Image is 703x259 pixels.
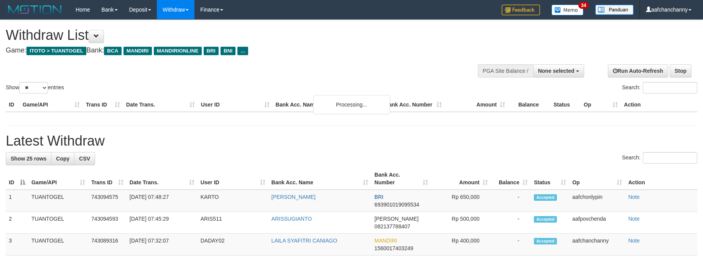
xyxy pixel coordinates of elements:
[6,168,28,190] th: ID: activate to sort column descending
[595,5,634,15] img: panduan.png
[6,4,64,15] img: MOTION_logo.png
[374,202,419,208] span: Copy 693901019095534 to clipboard
[6,212,28,234] td: 2
[6,133,697,149] h1: Latest Withdraw
[88,234,127,256] td: 743089316
[643,152,697,164] input: Search:
[578,2,589,9] span: 34
[88,212,127,234] td: 743094593
[268,168,372,190] th: Bank Acc. Name: activate to sort column ascending
[79,156,90,162] span: CSV
[534,238,557,244] span: Accepted
[28,212,88,234] td: TUANTOGEL
[533,64,584,77] button: None selected
[431,234,491,256] td: Rp 400,000
[221,47,235,55] span: BNI
[6,82,64,93] label: Show entries
[272,194,316,200] a: [PERSON_NAME]
[154,47,202,55] span: MANDIRIONLINE
[83,98,123,112] th: Trans ID
[204,47,219,55] span: BRI
[237,47,248,55] span: ...
[88,168,127,190] th: Trans ID: activate to sort column ascending
[56,156,69,162] span: Copy
[123,47,152,55] span: MANDIRI
[670,64,691,77] a: Stop
[20,98,83,112] th: Game/API
[622,152,697,164] label: Search:
[491,234,531,256] td: -
[622,82,697,93] label: Search:
[552,5,584,15] img: Button%20Memo.svg
[198,212,268,234] td: ARIS511
[569,212,625,234] td: aafpovchenda
[74,152,95,165] a: CSV
[198,234,268,256] td: DADAY02
[491,168,531,190] th: Balance: activate to sort column ascending
[28,168,88,190] th: Game/API: activate to sort column ascending
[104,47,121,55] span: BCA
[445,98,508,112] th: Amount
[272,216,312,222] a: ARISSUGIANTO
[127,212,198,234] td: [DATE] 07:45:29
[123,98,198,112] th: Date Trans.
[374,238,397,244] span: MANDIRI
[127,168,198,190] th: Date Trans.: activate to sort column ascending
[313,95,390,114] div: Processing...
[6,234,28,256] td: 3
[6,98,20,112] th: ID
[534,194,557,201] span: Accepted
[6,28,461,43] h1: Withdraw List
[628,238,640,244] a: Note
[272,238,338,244] a: LAILA SYAFITRI CANIAGO
[431,190,491,212] td: Rp 650,000
[273,98,382,112] th: Bank Acc. Name
[531,168,569,190] th: Status: activate to sort column ascending
[491,190,531,212] td: -
[431,212,491,234] td: Rp 500,000
[534,216,557,223] span: Accepted
[6,190,28,212] td: 1
[127,234,198,256] td: [DATE] 07:32:07
[478,64,533,77] div: PGA Site Balance /
[374,216,418,222] span: [PERSON_NAME]
[198,190,268,212] td: KARTO
[6,152,51,165] a: Show 25 rows
[19,82,48,93] select: Showentries
[569,234,625,256] td: aafchanchanny
[198,168,268,190] th: User ID: activate to sort column ascending
[581,98,621,112] th: Op
[569,168,625,190] th: Op: activate to sort column ascending
[51,152,74,165] a: Copy
[11,156,46,162] span: Show 25 rows
[28,234,88,256] td: TUANTOGEL
[374,245,413,251] span: Copy 1560017403249 to clipboard
[621,98,697,112] th: Action
[382,98,445,112] th: Bank Acc. Number
[371,168,431,190] th: Bank Acc. Number: activate to sort column ascending
[625,168,697,190] th: Action
[127,190,198,212] td: [DATE] 07:48:27
[628,216,640,222] a: Note
[198,98,273,112] th: User ID
[431,168,491,190] th: Amount: activate to sort column ascending
[628,194,640,200] a: Note
[6,47,461,54] h4: Game: Bank:
[508,98,550,112] th: Balance
[28,190,88,212] td: TUANTOGEL
[643,82,697,93] input: Search:
[374,223,410,229] span: Copy 082137788407 to clipboard
[569,190,625,212] td: aafchonlypin
[538,68,575,74] span: None selected
[550,98,581,112] th: Status
[88,190,127,212] td: 743094575
[491,212,531,234] td: -
[502,5,540,15] img: Feedback.jpg
[374,194,383,200] span: BRI
[608,64,668,77] a: Run Auto-Refresh
[26,47,86,55] span: ITOTO > TUANTOGEL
